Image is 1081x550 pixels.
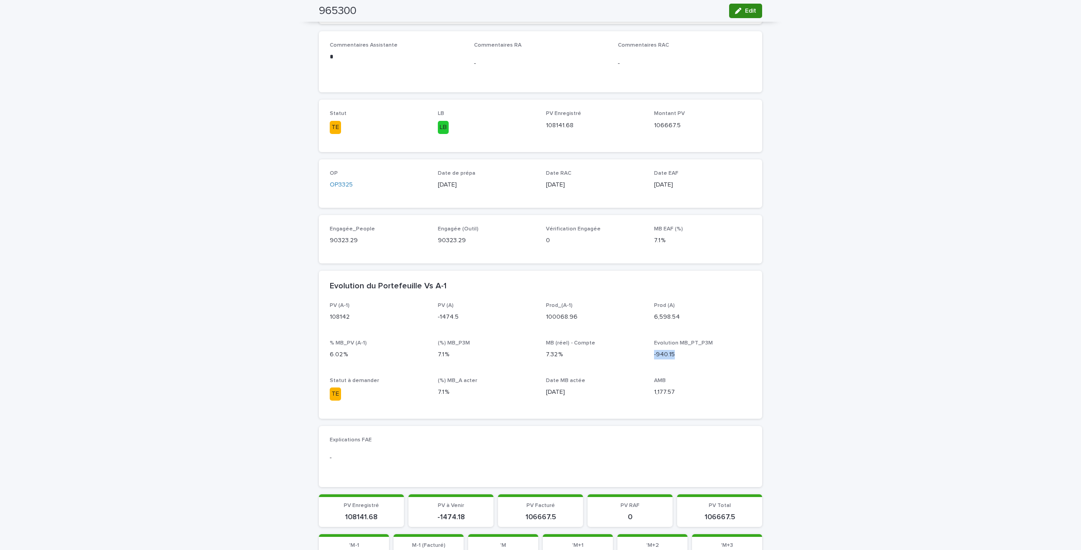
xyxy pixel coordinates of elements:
span: Statut [330,111,346,116]
span: PV Facturé [526,503,555,508]
p: - [618,59,751,68]
div: LB [438,121,449,134]
span: Prod (A) [654,303,675,308]
span: (%) MB_P3M [438,340,470,346]
span: Vérification Engagée [546,226,601,232]
button: Edit [729,4,762,18]
span: Date EAF [654,171,678,176]
span: 'M+2 [646,543,659,548]
p: 106667.5 [654,121,751,130]
p: 100068.96 [546,312,643,322]
span: % MB_PV (A-1) [330,340,367,346]
span: Edit [745,8,756,14]
span: M-1 (Facturé) [412,543,446,548]
span: Engagée_People [330,226,375,232]
h2: 965300 [319,5,356,18]
p: [DATE] [546,387,643,397]
span: MB EAF (%) [654,226,683,232]
span: 'M [500,543,506,548]
p: 6.02 % [330,350,427,359]
p: 7.1 % [438,350,535,359]
span: PV à Venir [438,503,464,508]
p: - [474,59,607,68]
p: 108142 [330,312,427,322]
p: 90323.29 [438,236,535,245]
a: OP3325 [330,180,353,190]
span: Montant PV [654,111,685,116]
p: -1474.5 [438,312,535,322]
span: OP [330,171,338,176]
p: [DATE] [546,180,643,190]
p: 7.32 % [546,350,643,359]
span: LB [438,111,444,116]
p: 106667.5 [683,513,757,521]
span: Date RAC [546,171,571,176]
span: PV Total [709,503,731,508]
span: Explications FAE [330,437,372,443]
p: -1474.18 [414,513,488,521]
p: 90323.29 [330,236,427,245]
span: Engagée (Outil) [438,226,479,232]
p: [DATE] [654,180,751,190]
p: 106667.5 [503,513,578,521]
span: PV (A) [438,303,454,308]
span: 'M+3 [721,543,733,548]
span: 'M-1 [349,543,359,548]
span: PV Enregistré [344,503,379,508]
p: -940.15 [654,350,751,359]
span: (%) MB_A acter [438,378,477,383]
span: Date MB actée [546,378,585,383]
p: 0 [593,513,667,521]
span: Statut à demander [330,378,379,383]
span: Commentaires RA [474,43,522,48]
p: [DATE] [438,180,535,190]
span: PV (A-1) [330,303,350,308]
div: TE [330,121,341,134]
p: 7.1 % [654,236,751,245]
span: PV Enregistré [546,111,581,116]
p: 7.1 % [438,387,535,397]
p: - [330,453,535,463]
span: 'M+1 [572,543,583,548]
span: Evolution MB_PT_P3M [654,340,713,346]
span: Date de prépa [438,171,475,176]
div: TE [330,387,341,401]
p: 1,177.57 [654,387,751,397]
span: MB (réel) - Compte [546,340,595,346]
span: AMB [654,378,666,383]
p: 108141.68 [324,513,398,521]
span: Commentaires Assistante [330,43,398,48]
span: PV RAF [621,503,640,508]
span: Prod_(A-1) [546,303,573,308]
p: 0 [546,236,643,245]
h2: Evolution du Portefeuille Vs A-1 [330,282,446,292]
p: 6,598.54 [654,312,751,322]
span: Commentaires RAC [618,43,669,48]
p: 108141.68 [546,121,643,130]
